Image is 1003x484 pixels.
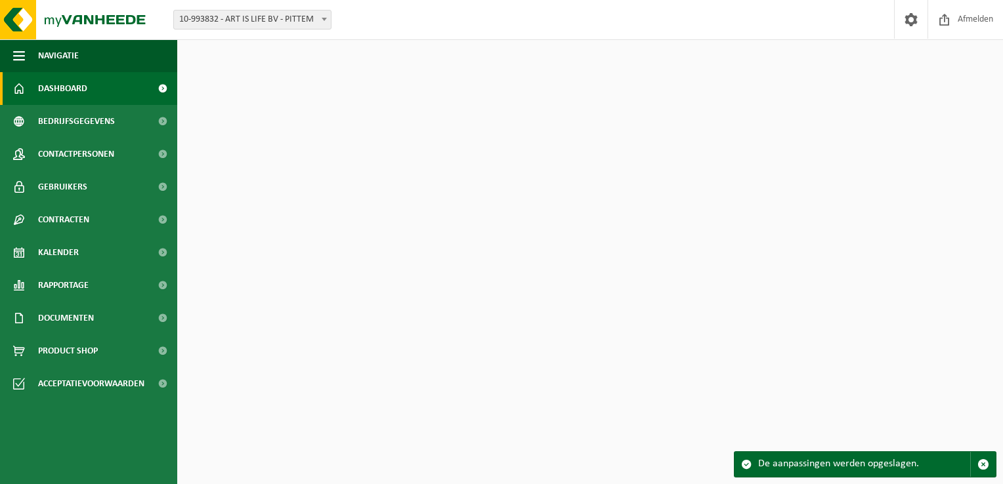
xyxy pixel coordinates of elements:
span: Dashboard [38,72,87,105]
span: Contactpersonen [38,138,114,171]
span: Acceptatievoorwaarden [38,367,144,400]
span: Documenten [38,302,94,334]
span: Kalender [38,236,79,269]
span: Gebruikers [38,171,87,203]
span: Rapportage [38,269,89,302]
span: 10-993832 - ART IS LIFE BV - PITTEM [173,10,331,30]
span: Contracten [38,203,89,236]
div: De aanpassingen werden opgeslagen. [758,452,970,477]
span: Bedrijfsgegevens [38,105,115,138]
span: 10-993832 - ART IS LIFE BV - PITTEM [174,10,331,29]
span: Product Shop [38,334,98,367]
span: Navigatie [38,39,79,72]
